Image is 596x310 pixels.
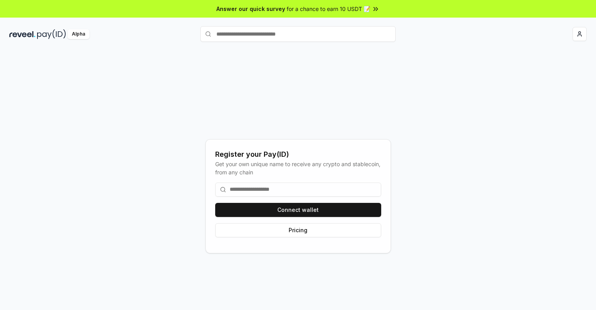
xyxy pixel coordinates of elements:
img: reveel_dark [9,29,36,39]
button: Pricing [215,223,381,237]
button: Connect wallet [215,203,381,217]
div: Alpha [68,29,89,39]
div: Register your Pay(ID) [215,149,381,160]
img: pay_id [37,29,66,39]
div: Get your own unique name to receive any crypto and stablecoin, from any chain [215,160,381,176]
span: for a chance to earn 10 USDT 📝 [287,5,370,13]
span: Answer our quick survey [216,5,285,13]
